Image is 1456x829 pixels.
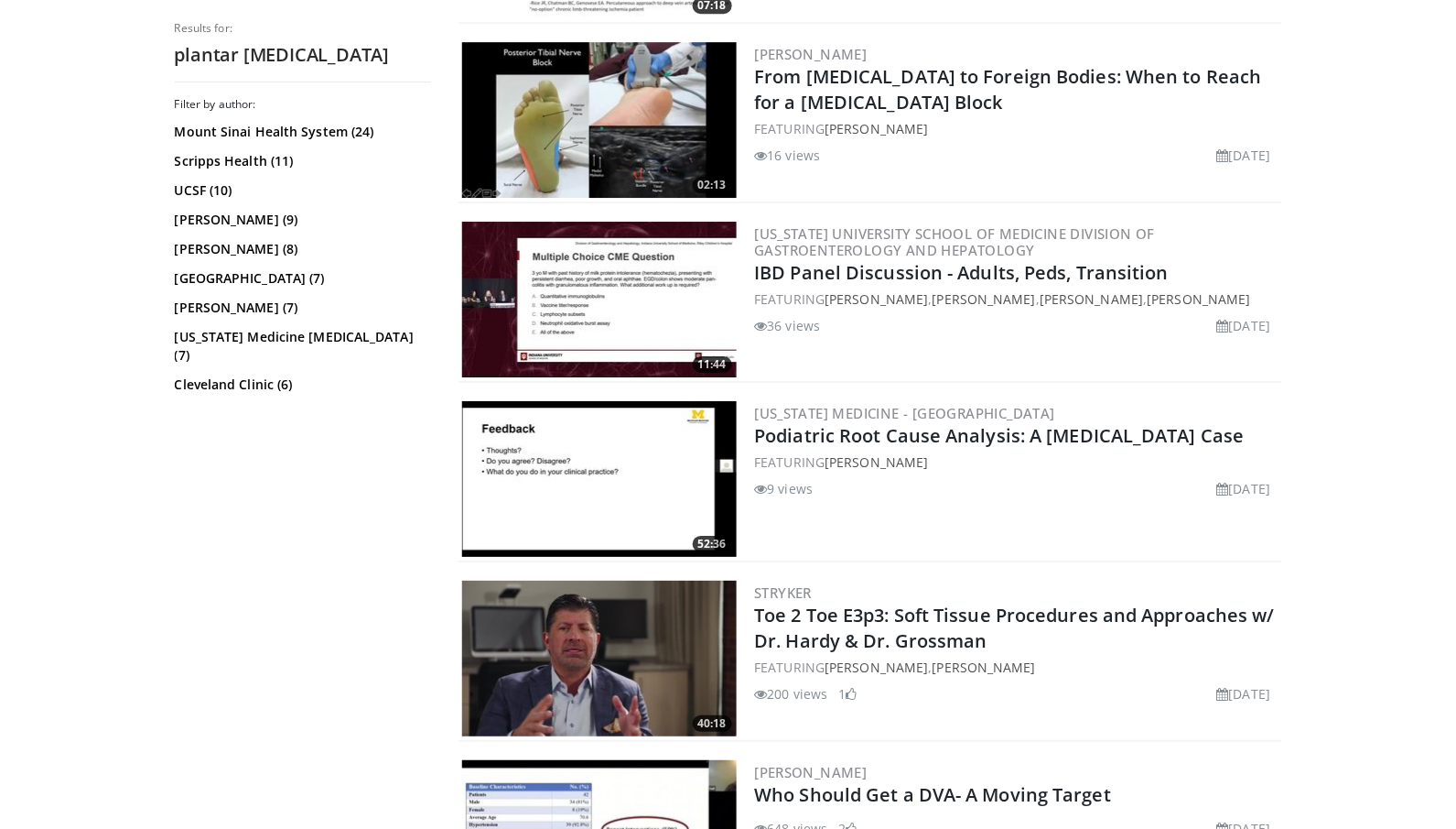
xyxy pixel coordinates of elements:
a: 02:13 [462,42,737,198]
a: [PERSON_NAME] [1040,290,1143,308]
span: 11:44 [693,356,732,373]
a: Stryker [755,584,813,602]
a: UCSF (10) [175,181,426,200]
a: [PERSON_NAME] [933,290,1036,308]
li: [DATE] [1217,479,1271,498]
img: ff7741fe-de8d-4c97-8847-d5564e318ff5.300x170_q85_crop-smart_upscale.jpg [462,581,737,736]
a: Scripps Health (11) [175,152,426,170]
a: [PERSON_NAME] [825,290,928,308]
a: [PERSON_NAME] (9) [175,211,426,229]
a: [PERSON_NAME] [825,453,928,471]
img: 2ae19fcb-ec76-4a83-81e2-56303f2d31e6.300x170_q85_crop-smart_upscale.jpg [462,222,737,377]
a: Cleveland Clinic (6) [175,376,426,394]
div: FEATURING [755,453,1278,472]
p: Results for: [175,21,431,36]
a: Toe 2 Toe E3p3: Soft Tissue Procedures and Approaches w/ Dr. Hardy & Dr. Grossman [755,603,1276,653]
a: From [MEDICAL_DATA] to Foreign Bodies: When to Reach for a [MEDICAL_DATA] Block [755,64,1262,115]
a: [PERSON_NAME] [755,763,868,781]
a: [US_STATE] University School of Medicine Division of Gastroenterology and Hepatology [755,224,1156,259]
li: 1 [839,684,857,704]
div: FEATURING , , , [755,289,1278,309]
span: 02:13 [693,177,732,193]
a: Podiatric Root Cause Analysis: A [MEDICAL_DATA] Case [755,423,1245,448]
a: [PERSON_NAME] [933,659,1036,676]
li: [DATE] [1217,316,1271,335]
a: [PERSON_NAME] [755,45,868,63]
a: [PERSON_NAME] (8) [175,240,426,258]
a: [PERSON_NAME] [825,120,928,137]
a: [US_STATE] Medicine - [GEOGRAPHIC_DATA] [755,404,1056,422]
span: 52:36 [693,536,732,552]
a: 11:44 [462,222,737,377]
a: [PERSON_NAME] (7) [175,299,426,317]
a: [GEOGRAPHIC_DATA] (7) [175,269,426,288]
a: Mount Sinai Health System (24) [175,123,426,141]
img: 02656872-53fe-4b9c-a70e-65b4f90177b9.300x170_q85_crop-smart_upscale.jpg [462,42,737,198]
a: Who Should Get a DVA- A Moving Target [755,782,1112,807]
li: 200 views [755,684,828,704]
a: [US_STATE] Medicine [MEDICAL_DATA] (7) [175,328,426,365]
a: IBD Panel Discussion - Adults, Peds, Transition [755,260,1170,285]
a: 40:18 [462,581,737,736]
li: 9 views [755,479,814,498]
img: 2c5bb6cc-58c4-4624-888b-e3c07e47175c.300x170_q85_crop-smart_upscale.jpg [462,401,737,557]
li: 16 views [755,146,821,165]
span: 40:18 [693,715,732,732]
h3: Filter by author: [175,97,431,112]
li: [DATE] [1217,146,1271,165]
li: 36 views [755,316,821,335]
a: [PERSON_NAME] [1148,290,1251,308]
h2: plantar [MEDICAL_DATA] [175,43,431,67]
a: [PERSON_NAME] [825,659,928,676]
div: FEATURING [755,119,1278,138]
a: 52:36 [462,401,737,557]
div: FEATURING , [755,658,1278,677]
li: [DATE] [1217,684,1271,704]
